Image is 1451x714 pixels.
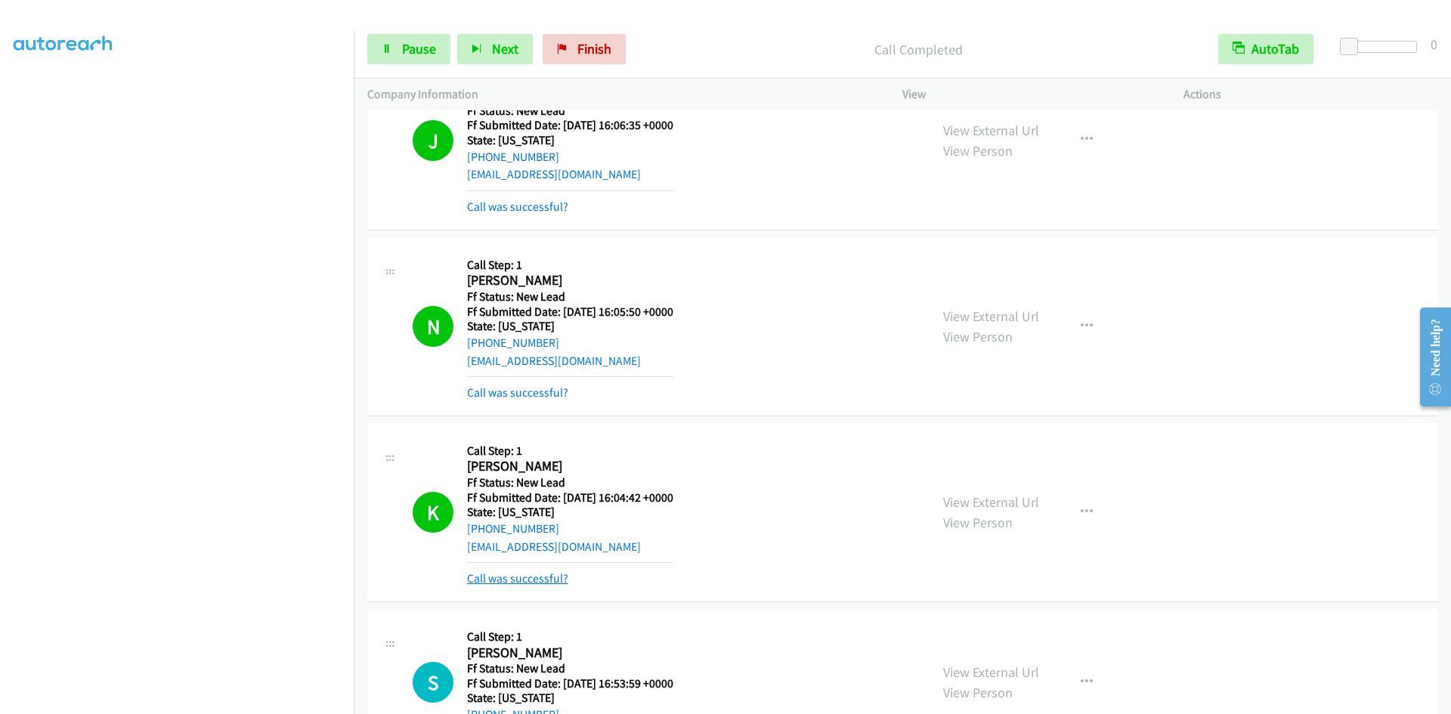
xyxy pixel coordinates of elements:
[943,514,1013,531] a: View Person
[467,118,673,133] h5: Ff Submitted Date: [DATE] 16:06:35 +0000
[413,120,453,161] h1: J
[943,142,1013,159] a: View Person
[467,354,641,368] a: [EMAIL_ADDRESS][DOMAIN_NAME]
[943,328,1013,345] a: View Person
[467,475,673,490] h5: Ff Status: New Lead
[943,663,1039,681] a: View External Url
[902,85,1156,104] p: View
[457,34,533,64] button: Next
[467,133,673,148] h5: State: [US_STATE]
[577,40,611,57] span: Finish
[467,304,673,320] h5: Ff Submitted Date: [DATE] 16:05:50 +0000
[367,34,450,64] a: Pause
[402,40,436,57] span: Pause
[1407,297,1451,417] iframe: Resource Center
[467,458,673,475] h2: [PERSON_NAME]
[467,272,673,289] h2: [PERSON_NAME]
[467,691,673,706] h5: State: [US_STATE]
[943,493,1039,511] a: View External Url
[413,306,453,347] h1: N
[543,34,626,64] a: Finish
[413,662,453,703] h1: S
[1218,34,1313,64] button: AutoTab
[467,644,673,662] h2: [PERSON_NAME]
[1183,85,1437,104] p: Actions
[467,521,559,536] a: [PHONE_NUMBER]
[492,40,518,57] span: Next
[467,335,559,350] a: [PHONE_NUMBER]
[467,289,673,304] h5: Ff Status: New Lead
[467,539,641,554] a: [EMAIL_ADDRESS][DOMAIN_NAME]
[467,444,673,459] h5: Call Step: 1
[467,104,673,119] h5: Ff Status: New Lead
[467,385,568,400] a: Call was successful?
[467,571,568,586] a: Call was successful?
[467,258,673,273] h5: Call Step: 1
[367,85,875,104] p: Company Information
[467,490,673,505] h5: Ff Submitted Date: [DATE] 16:04:42 +0000
[646,39,1191,60] p: Call Completed
[1347,41,1417,53] div: Delay between calls (in seconds)
[467,199,568,214] a: Call was successful?
[467,505,673,520] h5: State: [US_STATE]
[467,150,559,164] a: [PHONE_NUMBER]
[467,629,673,644] h5: Call Step: 1
[1431,34,1437,54] div: 0
[467,676,673,691] h5: Ff Submitted Date: [DATE] 16:53:59 +0000
[943,684,1013,701] a: View Person
[467,661,673,676] h5: Ff Status: New Lead
[467,167,641,181] a: [EMAIL_ADDRESS][DOMAIN_NAME]
[943,122,1039,139] a: View External Url
[413,492,453,533] h1: K
[467,319,673,334] h5: State: [US_STATE]
[943,308,1039,325] a: View External Url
